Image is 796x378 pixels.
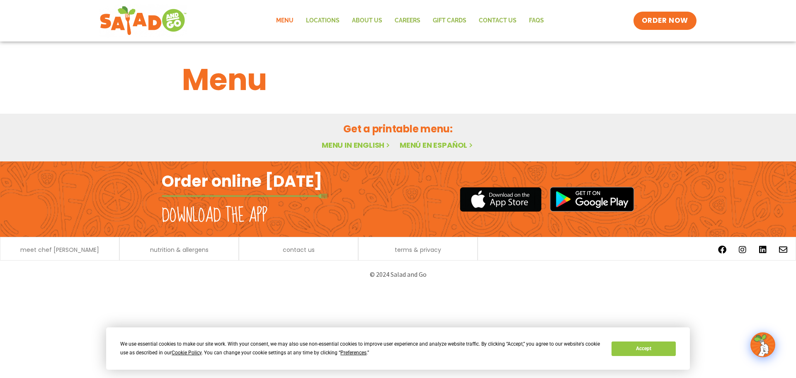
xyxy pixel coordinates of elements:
a: FAQs [523,11,550,30]
a: meet chef [PERSON_NAME] [20,247,99,253]
span: Preferences [340,350,366,356]
img: fork [162,194,328,198]
a: Locations [300,11,346,30]
h2: Get a printable menu: [182,122,614,136]
a: Menu in English [322,140,391,150]
a: GIFT CARDS [427,11,473,30]
a: Careers [388,11,427,30]
a: contact us [283,247,315,253]
a: Menú en español [400,140,474,150]
h2: Download the app [162,204,267,227]
img: new-SAG-logo-768×292 [99,4,187,37]
h1: Menu [182,57,614,102]
a: Contact Us [473,11,523,30]
a: ORDER NOW [633,12,696,30]
p: © 2024 Salad and Go [166,269,630,280]
h2: Order online [DATE] [162,171,322,191]
img: appstore [460,186,541,213]
div: Cookie Consent Prompt [106,327,690,370]
div: We use essential cookies to make our site work. With your consent, we may also use non-essential ... [120,340,602,357]
img: google_play [550,187,634,212]
button: Accept [612,341,675,356]
span: Cookie Policy [172,350,201,356]
a: About Us [346,11,388,30]
a: Menu [270,11,300,30]
a: terms & privacy [395,247,441,253]
span: ORDER NOW [642,16,688,26]
a: nutrition & allergens [150,247,209,253]
img: wpChatIcon [751,333,774,356]
nav: Menu [270,11,550,30]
